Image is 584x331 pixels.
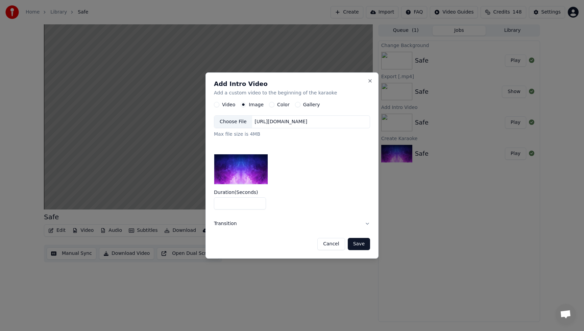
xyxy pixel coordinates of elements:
[317,238,345,250] button: Cancel
[214,81,370,87] h2: Add Intro Video
[252,118,310,125] div: [URL][DOMAIN_NAME]
[214,116,252,128] div: Choose File
[214,131,370,138] div: Max file size is 4MB
[222,102,235,107] label: Video
[249,102,264,107] label: Image
[214,90,370,96] p: Add a custom video to the beginning of the karaoke
[214,190,370,195] label: Duration ( Seconds )
[303,102,320,107] label: Gallery
[348,238,370,250] button: Save
[214,215,370,233] button: Transition
[277,102,290,107] label: Color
